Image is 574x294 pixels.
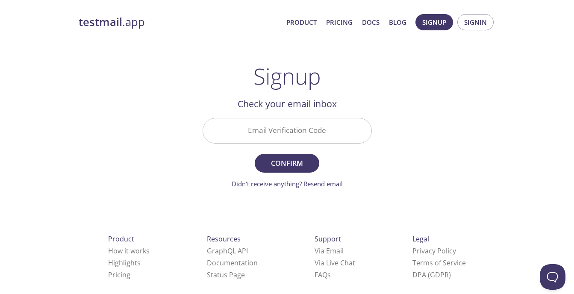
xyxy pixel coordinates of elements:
a: Blog [389,17,406,28]
a: Via Live Chat [315,258,355,268]
a: Didn't receive anything? Resend email [232,179,343,188]
span: Signin [464,17,487,28]
h1: Signup [253,63,321,89]
span: Support [315,234,341,244]
a: FAQ [315,270,331,279]
span: Resources [207,234,241,244]
a: Terms of Service [412,258,466,268]
a: DPA (GDPR) [412,270,451,279]
a: Product [286,17,317,28]
a: How it works [108,246,150,256]
strong: testmail [79,15,122,29]
a: Privacy Policy [412,246,456,256]
span: Legal [412,234,429,244]
button: Signin [457,14,494,30]
a: Pricing [326,17,353,28]
span: Confirm [264,157,309,169]
a: testmail.app [79,15,280,29]
span: Signup [422,17,446,28]
a: Documentation [207,258,258,268]
a: Via Email [315,246,344,256]
a: Pricing [108,270,130,279]
a: Status Page [207,270,245,279]
a: Docs [362,17,380,28]
a: Highlights [108,258,141,268]
button: Signup [415,14,453,30]
span: s [327,270,331,279]
iframe: Help Scout Beacon - Open [540,264,565,290]
span: Product [108,234,134,244]
button: Confirm [255,154,319,173]
h2: Check your email inbox [203,97,372,111]
a: GraphQL API [207,246,248,256]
